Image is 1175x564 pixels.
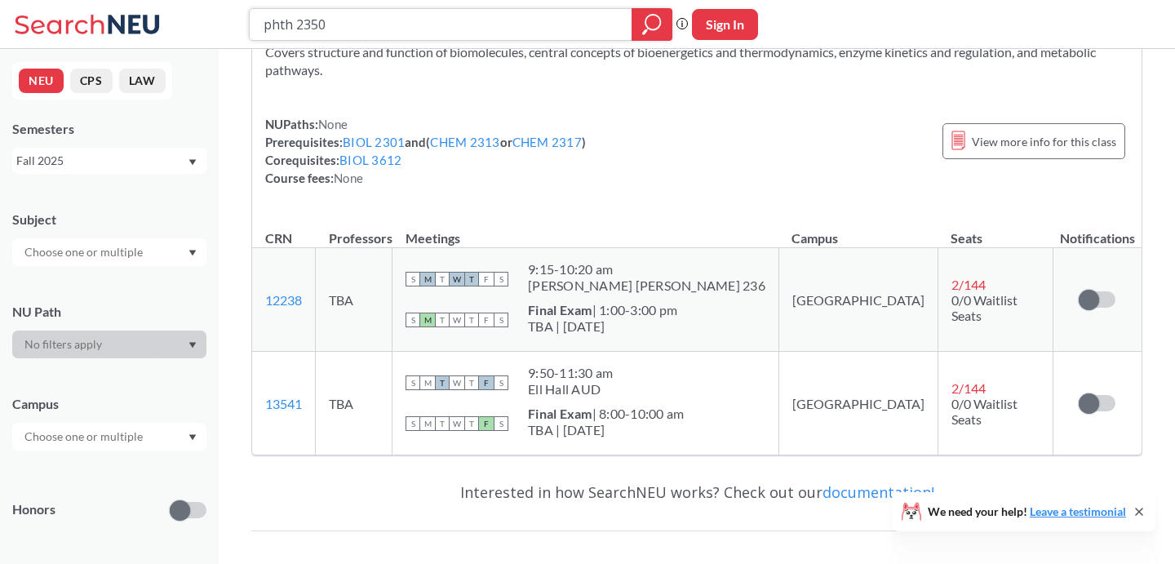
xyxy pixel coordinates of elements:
span: S [494,313,508,327]
div: | 8:00-10:00 am [528,406,684,422]
a: documentation! [822,482,934,502]
span: F [479,313,494,327]
a: Leave a testimonial [1030,504,1126,518]
div: TBA | [DATE] [528,318,677,335]
span: 0/0 Waitlist Seats [951,396,1018,427]
p: Honors [12,500,55,519]
div: Ell Hall AUD [528,381,613,397]
div: Dropdown arrow [12,238,206,266]
span: W [450,375,464,390]
div: CRN [265,229,292,247]
span: None [334,171,363,185]
span: W [450,313,464,327]
input: Class, professor, course number, "phrase" [262,11,620,38]
div: Dropdown arrow [12,423,206,451]
span: S [406,313,420,327]
span: 0/0 Waitlist Seats [951,292,1018,323]
span: T [435,375,450,390]
a: BIOL 2301 [343,135,405,149]
span: T [464,416,479,431]
span: S [406,375,420,390]
span: T [435,416,450,431]
span: M [420,313,435,327]
div: Semesters [12,120,206,138]
span: T [435,313,450,327]
a: BIOL 3612 [339,153,401,167]
div: Interested in how SearchNEU works? Check out our [251,469,1142,516]
a: 12238 [265,292,302,308]
span: S [494,416,508,431]
td: [GEOGRAPHIC_DATA] [778,352,938,455]
div: 9:50 - 11:30 am [528,365,613,381]
section: Covers structure and function of biomolecules, central concepts of bioenergetics and thermodynami... [265,43,1128,79]
div: Fall 2025 [16,152,187,170]
svg: Dropdown arrow [188,250,197,256]
span: T [435,272,450,286]
button: Sign In [692,9,758,40]
span: We need your help! [928,506,1126,517]
div: TBA | [DATE] [528,422,684,438]
button: NEU [19,69,64,93]
span: M [420,416,435,431]
a: CHEM 2313 [430,135,499,149]
div: 9:15 - 10:20 am [528,261,765,278]
svg: magnifying glass [642,13,662,36]
span: 2 / 144 [951,380,986,396]
span: S [494,375,508,390]
span: T [464,272,479,286]
div: Dropdown arrow [12,331,206,358]
div: NU Path [12,303,206,321]
svg: Dropdown arrow [188,342,197,349]
span: 2 / 144 [951,277,986,292]
span: M [420,272,435,286]
button: CPS [70,69,113,93]
div: Campus [12,395,206,413]
span: F [479,272,494,286]
input: Choose one or multiple [16,427,153,446]
span: T [464,375,479,390]
span: W [450,416,464,431]
span: S [406,416,420,431]
span: W [450,272,464,286]
div: | 1:00-3:00 pm [528,302,677,318]
input: Choose one or multiple [16,242,153,262]
td: TBA [316,248,392,352]
div: Fall 2025Dropdown arrow [12,148,206,174]
span: F [479,375,494,390]
b: Final Exam [528,302,592,318]
div: Subject [12,211,206,229]
span: None [318,117,348,131]
span: S [406,272,420,286]
a: CHEM 2317 [512,135,582,149]
div: magnifying glass [632,8,672,41]
th: Seats [938,213,1053,248]
span: View more info for this class [972,131,1116,152]
button: LAW [119,69,166,93]
span: F [479,416,494,431]
div: NUPaths: Prerequisites: and ( or ) Corequisites: Course fees: [265,115,586,187]
b: Final Exam [528,406,592,421]
span: T [464,313,479,327]
th: Meetings [392,213,779,248]
th: Notifications [1053,213,1142,248]
span: M [420,375,435,390]
span: S [494,272,508,286]
a: 13541 [265,396,302,411]
div: [PERSON_NAME] [PERSON_NAME] 236 [528,278,765,294]
td: TBA [316,352,392,455]
svg: Dropdown arrow [188,434,197,441]
svg: Dropdown arrow [188,159,197,166]
th: Professors [316,213,392,248]
td: [GEOGRAPHIC_DATA] [778,248,938,352]
th: Campus [778,213,938,248]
